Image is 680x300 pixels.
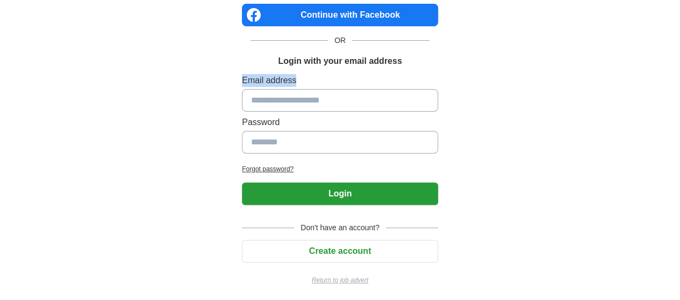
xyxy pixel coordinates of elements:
span: Don't have an account? [294,222,386,233]
label: Email address [242,74,438,87]
label: Password [242,116,438,129]
a: Forgot password? [242,164,438,174]
a: Continue with Facebook [242,4,438,26]
button: Create account [242,240,438,262]
span: OR [328,35,352,46]
a: Create account [242,246,438,255]
a: Return to job advert [242,275,438,285]
h1: Login with your email address [278,55,402,68]
button: Login [242,182,438,205]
